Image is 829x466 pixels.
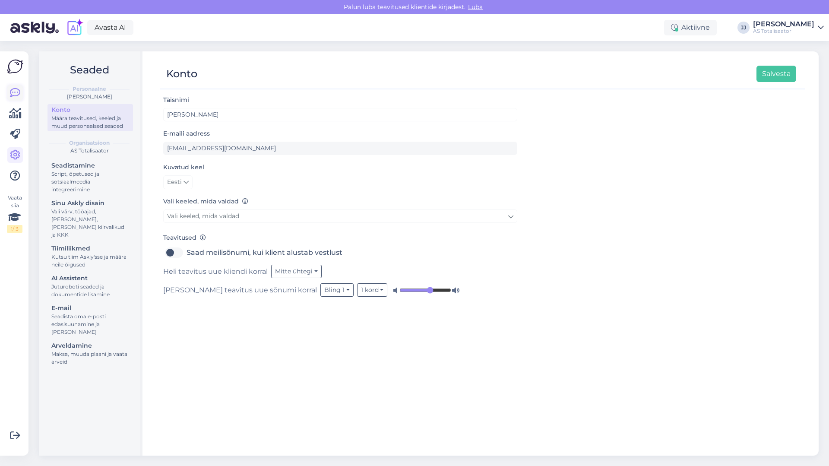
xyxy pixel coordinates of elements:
[47,104,133,131] a: KontoMäära teavitused, keeled ja muud personaalsed seaded
[163,283,517,297] div: [PERSON_NAME] teavitus uue sõnumi korral
[163,142,517,155] input: Sisesta e-maili aadress
[163,209,517,223] a: Vali keeled, mida valdad
[465,3,485,11] span: Luba
[163,163,204,172] label: Kuvatud keel
[163,95,189,105] label: Täisnimi
[51,350,129,366] div: Maksa, muuda plaani ja vaata arveid
[163,233,206,242] label: Teavitused
[51,170,129,193] div: Script, õpetused ja sotsiaalmeedia integreerimine
[664,20,717,35] div: Aktiivne
[163,108,517,121] input: Sisesta nimi
[167,178,182,187] span: Eesti
[166,66,197,82] div: Konto
[51,304,129,313] div: E-mail
[51,208,129,239] div: Vali värv, tööajad, [PERSON_NAME], [PERSON_NAME] kiirvalikud ja KKK
[47,302,133,337] a: E-mailSeadista oma e-posti edasisuunamine ja [PERSON_NAME]
[51,253,129,269] div: Kutsu tiim Askly'sse ja määra neile õigused
[46,93,133,101] div: [PERSON_NAME]
[753,21,814,28] div: [PERSON_NAME]
[51,114,129,130] div: Määra teavitused, keeled ja muud personaalsed seaded
[51,341,129,350] div: Arveldamine
[753,28,814,35] div: AS Totalisaator
[46,147,133,155] div: AS Totalisaator
[167,212,239,220] span: Vali keeled, mida valdad
[163,265,517,278] div: Heli teavitus uue kliendi korral
[66,19,84,37] img: explore-ai
[51,313,129,336] div: Seadista oma e-posti edasisuunamine ja [PERSON_NAME]
[47,197,133,240] a: Sinu Askly disainVali värv, tööajad, [PERSON_NAME], [PERSON_NAME] kiirvalikud ja KKK
[47,340,133,367] a: ArveldamineMaksa, muuda plaani ja vaata arveid
[7,58,23,75] img: Askly Logo
[163,197,248,206] label: Vali keeled, mida valdad
[69,139,110,147] b: Organisatsioon
[7,194,22,233] div: Vaata siia
[753,21,824,35] a: [PERSON_NAME]AS Totalisaator
[271,265,322,278] button: Mitte ühtegi
[87,20,133,35] a: Avasta AI
[47,273,133,300] a: AI AssistentJuturoboti seaded ja dokumentide lisamine
[51,161,129,170] div: Seadistamine
[357,283,388,297] button: 1 kord
[163,175,193,189] a: Eesti
[51,283,129,298] div: Juturoboti seaded ja dokumentide lisamine
[187,246,342,260] label: Saad meilisõnumi, kui klient alustab vestlust
[47,160,133,195] a: SeadistamineScript, õpetused ja sotsiaalmeedia integreerimine
[47,243,133,270] a: TiimiliikmedKutsu tiim Askly'sse ja määra neile õigused
[737,22,750,34] div: JJ
[51,274,129,283] div: AI Assistent
[163,129,210,138] label: E-maili aadress
[320,283,354,297] button: Bling 1
[73,85,106,93] b: Personaalne
[46,62,133,78] h2: Seaded
[756,66,796,82] button: Salvesta
[7,225,22,233] div: 1 / 3
[51,199,129,208] div: Sinu Askly disain
[51,105,129,114] div: Konto
[51,244,129,253] div: Tiimiliikmed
